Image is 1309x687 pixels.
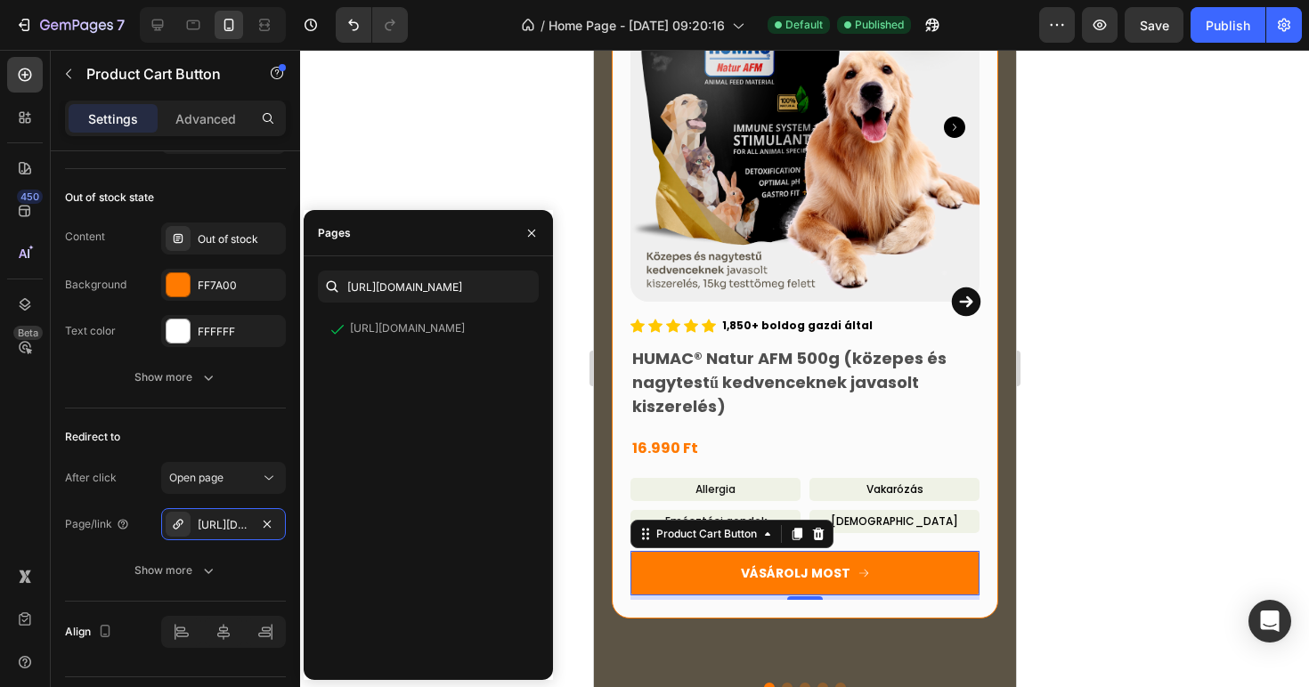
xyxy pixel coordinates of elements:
[7,7,133,43] button: 7
[88,109,138,128] p: Settings
[65,190,154,206] div: Out of stock state
[198,324,281,340] div: FFFFFF
[1248,600,1291,643] div: Open Intercom Messenger
[59,476,167,492] div: Product Cart Button
[175,109,236,128] p: Advanced
[354,234,390,270] button: Carousel Next Arrow
[318,271,539,303] input: Insert link or search
[13,326,43,340] div: Beta
[17,190,43,204] div: 450
[1125,7,1183,43] button: Save
[785,17,823,33] span: Default
[198,278,281,294] div: FF7A00
[241,633,252,643] button: Dot
[117,14,125,36] p: 7
[65,323,116,339] div: Text color
[855,17,904,33] span: Published
[198,231,281,247] div: Out of stock
[198,517,249,533] div: [URL][DOMAIN_NAME]
[336,7,408,43] div: Undo/Redo
[37,295,386,370] h1: HUMAC® Natur AFM 500g (közepes és nagytestű kedvenceknek javasolt kiszerelés)
[318,225,351,241] div: Pages
[169,471,224,484] span: Open page
[272,432,329,447] span: Vakarózás
[134,562,217,579] div: Show more
[38,432,205,448] p: Allergia
[65,429,120,445] div: Redirect to
[65,554,286,586] button: Show more
[594,50,1016,687] iframe: To enrich screen reader interactions, please activate Accessibility in Grammarly extension settings
[128,268,279,283] span: 1,850+ boldog gazdi által
[161,462,286,494] button: Open page
[134,368,217,386] div: Show more
[86,63,238,85] p: Product Cart Button
[65,620,116,644] div: Align
[65,277,126,293] div: Background
[350,67,371,88] button: Carousel Next Arrow
[549,16,725,35] span: Home Page - [DATE] 09:20:16
[237,464,364,479] span: [DEMOGRAPHIC_DATA]
[65,516,130,532] div: Page/link
[541,16,545,35] span: /
[38,464,205,480] p: Emésztési gondok
[65,470,117,486] div: After click
[224,633,234,643] button: Dot
[1191,7,1265,43] button: Publish
[1206,16,1250,35] div: Publish
[37,501,386,546] button: VÁSÁROLJ MOST
[170,633,181,643] button: Dot
[350,320,465,336] div: [URL][DOMAIN_NAME]
[65,229,105,245] div: Content
[206,633,216,643] button: Dot
[147,514,256,533] div: VÁSÁROLJ MOST
[188,633,199,643] button: Dot
[65,361,286,393] button: Show more
[1140,18,1169,33] span: Save
[37,388,106,410] div: 16.990 Ft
